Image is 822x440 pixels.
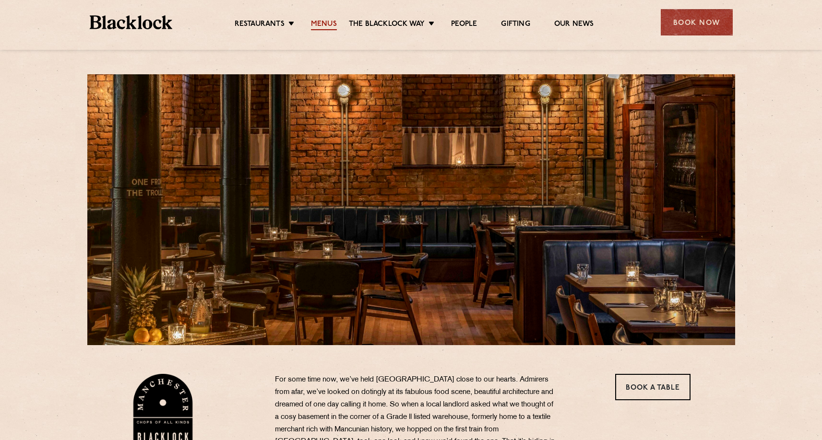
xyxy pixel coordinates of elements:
[90,15,173,29] img: BL_Textured_Logo-footer-cropped.svg
[235,20,285,30] a: Restaurants
[451,20,477,30] a: People
[615,374,691,400] a: Book a Table
[311,20,337,30] a: Menus
[554,20,594,30] a: Our News
[349,20,425,30] a: The Blacklock Way
[661,9,733,35] div: Book Now
[501,20,530,30] a: Gifting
